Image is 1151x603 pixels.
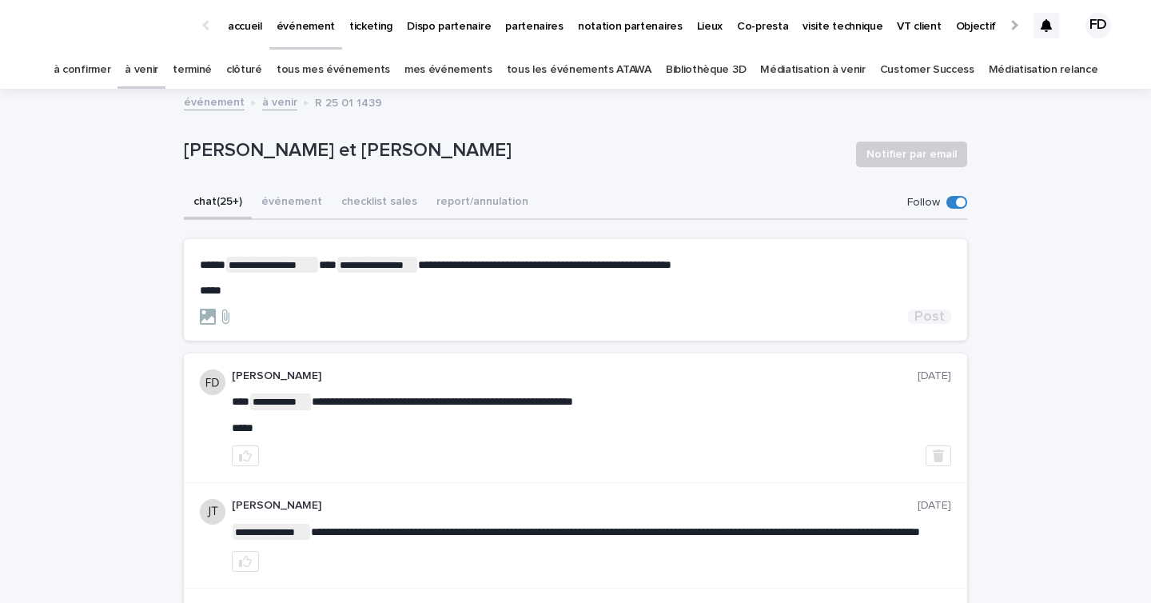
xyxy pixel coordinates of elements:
[54,51,111,89] a: à confirmer
[232,499,918,513] p: [PERSON_NAME]
[173,51,212,89] a: terminé
[315,93,382,110] p: R 25 01 1439
[427,186,538,220] button: report/annulation
[184,92,245,110] a: événement
[226,51,262,89] a: clôturé
[32,10,187,42] img: Ls34BcGeRexTGTNfXpUC
[880,51,974,89] a: Customer Success
[262,92,297,110] a: à venir
[232,551,259,572] button: like this post
[184,139,843,162] p: [PERSON_NAME] et [PERSON_NAME]
[332,186,427,220] button: checklist sales
[184,186,252,220] button: chat (25+)
[866,146,957,162] span: Notifier par email
[666,51,746,89] a: Bibliothèque 3D
[989,51,1098,89] a: Médiatisation relance
[856,142,967,167] button: Notifier par email
[232,369,918,383] p: [PERSON_NAME]
[404,51,492,89] a: mes événements
[232,445,259,466] button: like this post
[918,499,951,513] p: [DATE]
[507,51,651,89] a: tous les événements ATAWA
[914,309,945,324] span: Post
[926,445,951,466] button: Delete post
[907,196,940,210] p: Follow
[277,51,390,89] a: tous mes événements
[908,309,951,324] button: Post
[1085,13,1111,38] div: FD
[760,51,866,89] a: Médiatisation à venir
[252,186,332,220] button: événement
[918,369,951,383] p: [DATE]
[125,51,158,89] a: à venir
